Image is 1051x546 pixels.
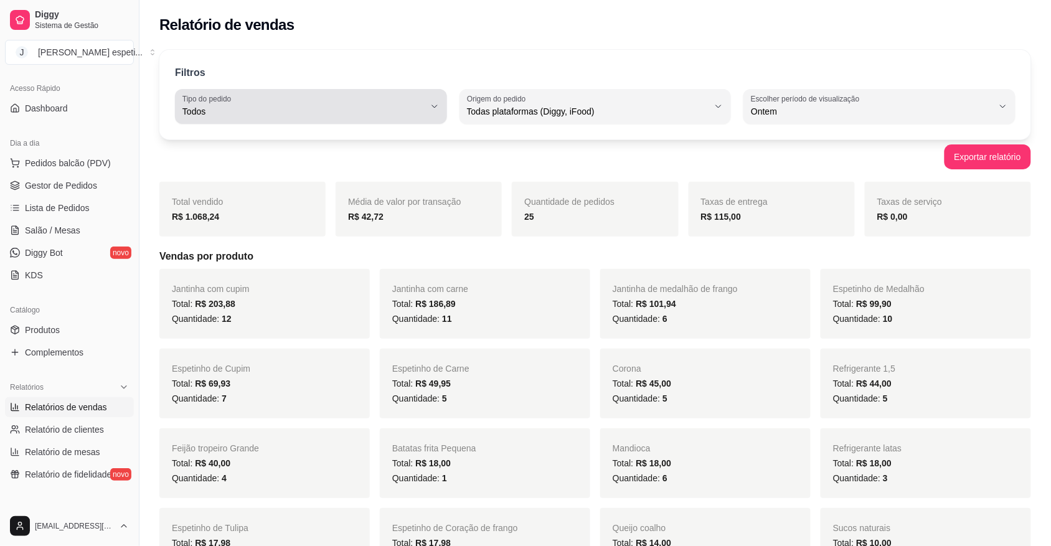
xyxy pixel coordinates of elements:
span: [EMAIL_ADDRESS][DOMAIN_NAME] [35,521,114,531]
button: Tipo do pedidoTodos [175,89,447,124]
button: Escolher período de visualizaçãoOntem [743,89,1016,124]
span: Total: [392,458,451,468]
span: Quantidade: [392,473,447,483]
h2: Relatório de vendas [159,15,295,35]
span: Produtos [25,324,60,336]
button: Exportar relatório [945,144,1031,169]
span: Total: [172,379,230,388]
strong: R$ 0,00 [877,212,908,222]
span: R$ 18,00 [856,458,892,468]
span: Relatórios de vendas [25,401,107,413]
h5: Vendas por produto [159,249,1031,264]
span: 11 [442,314,452,324]
span: R$ 69,93 [195,379,230,388]
span: Quantidade: [172,314,232,324]
span: Quantidade: [172,393,227,403]
span: Jantinha com cupim [172,284,250,294]
span: Total: [833,379,892,388]
span: Batatas frita Pequena [392,443,476,453]
a: Gestor de Pedidos [5,176,134,195]
a: Relatório de fidelidadenovo [5,464,134,484]
span: J [16,46,28,59]
span: Quantidade: [613,393,667,403]
a: KDS [5,265,134,285]
span: 6 [662,314,667,324]
span: R$ 49,95 [415,379,451,388]
span: KDS [25,269,43,281]
span: Espetinho de Carne [392,364,469,374]
span: Total: [613,458,671,468]
span: R$ 44,00 [856,379,892,388]
button: Origem do pedidoTodas plataformas (Diggy, iFood) [460,89,732,124]
span: Sucos naturais [833,523,891,533]
strong: R$ 115,00 [701,212,742,222]
div: [PERSON_NAME] espeti ... [38,46,143,59]
span: Diggy [35,9,129,21]
span: Quantidade: [833,473,888,483]
span: 12 [222,314,232,324]
span: Taxas de entrega [701,197,768,207]
a: DiggySistema de Gestão [5,5,134,35]
span: Total: [833,299,892,309]
span: Dashboard [25,102,68,115]
span: Refrigerante latas [833,443,902,453]
span: Total: [613,299,676,309]
a: Relatório de clientes [5,420,134,440]
strong: 25 [524,212,534,222]
span: Média de valor por transação [348,197,461,207]
span: Quantidade: [613,314,667,324]
span: Total: [172,299,235,309]
a: Salão / Mesas [5,220,134,240]
span: 5 [442,393,447,403]
span: Total: [613,379,671,388]
span: Diggy Bot [25,247,63,259]
span: Jantinha de medalhão de frango [613,284,738,294]
span: Jantinha com carne [392,284,468,294]
span: R$ 45,00 [636,379,671,388]
a: Relatórios de vendas [5,397,134,417]
span: Ontem [751,105,993,118]
span: Taxas de serviço [877,197,942,207]
span: Quantidade: [613,473,667,483]
span: Relatório de mesas [25,446,100,458]
span: Feijão tropeiro Grande [172,443,259,453]
a: Lista de Pedidos [5,198,134,218]
span: R$ 40,00 [195,458,230,468]
span: Relatórios [10,382,44,392]
span: 3 [883,473,888,483]
span: Espetinho de Cupim [172,364,250,374]
label: Tipo do pedido [182,93,235,104]
span: R$ 203,88 [195,299,235,309]
span: R$ 18,00 [415,458,451,468]
div: Acesso Rápido [5,78,134,98]
a: Complementos [5,342,134,362]
span: Complementos [25,346,83,359]
span: 1 [442,473,447,483]
button: Select a team [5,40,134,65]
span: R$ 101,94 [636,299,676,309]
span: Quantidade: [392,393,447,403]
span: Espetinho de Coração de frango [392,523,518,533]
span: 5 [883,393,888,403]
strong: R$ 1.068,24 [172,212,219,222]
span: Salão / Mesas [25,224,80,237]
span: Queijo coalho [613,523,666,533]
strong: R$ 42,72 [348,212,384,222]
span: R$ 99,90 [856,299,892,309]
span: Todas plataformas (Diggy, iFood) [467,105,709,118]
span: Quantidade: [392,314,452,324]
span: Relatório de fidelidade [25,468,111,481]
span: Refrigerante 1,5 [833,364,895,374]
span: Total vendido [172,197,224,207]
span: R$ 186,89 [415,299,456,309]
span: Sistema de Gestão [35,21,129,31]
div: Catálogo [5,300,134,320]
span: 6 [662,473,667,483]
span: Todos [182,105,425,118]
span: Pedidos balcão (PDV) [25,157,111,169]
span: 10 [883,314,893,324]
span: Quantidade: [833,314,893,324]
p: Filtros [175,65,205,80]
span: Total: [392,379,451,388]
button: [EMAIL_ADDRESS][DOMAIN_NAME] [5,511,134,541]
